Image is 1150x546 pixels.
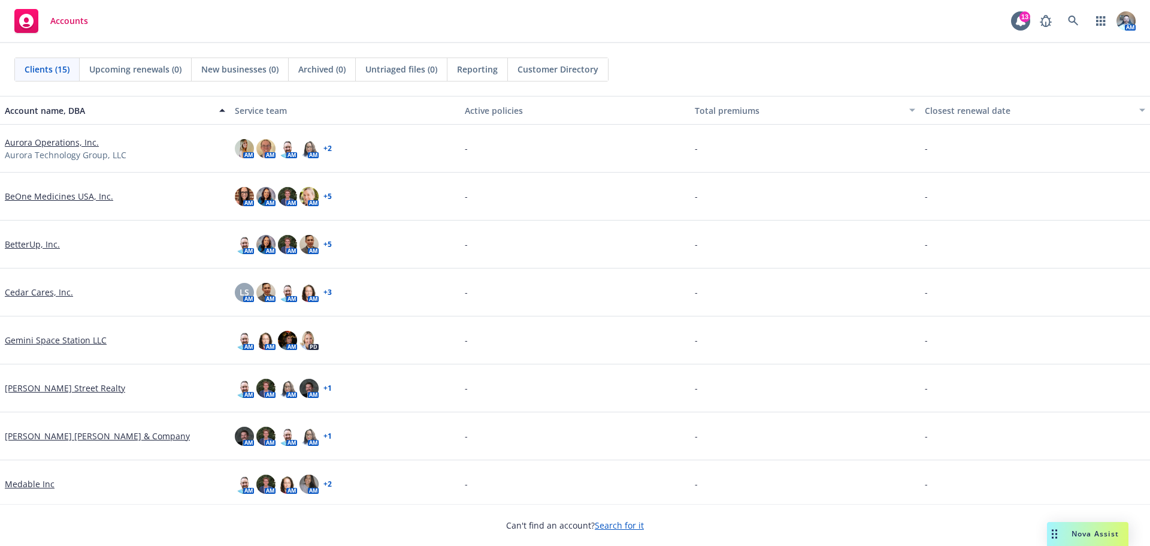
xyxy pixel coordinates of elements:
a: + 5 [323,241,332,248]
span: - [925,430,928,442]
span: Accounts [50,16,88,26]
a: Cedar Cares, Inc. [5,286,73,298]
span: - [465,238,468,251]
img: photo [1116,11,1136,31]
img: photo [299,187,319,206]
img: photo [256,187,276,206]
a: + 2 [323,481,332,488]
span: - [695,238,698,251]
span: - [465,142,468,155]
img: photo [256,283,276,302]
a: Report a Bug [1034,9,1058,33]
a: [PERSON_NAME] Street Realty [5,382,125,394]
img: photo [278,379,297,398]
span: - [695,382,698,394]
button: Total premiums [690,96,920,125]
img: photo [235,475,254,494]
a: Gemini Space Station LLC [5,334,107,346]
img: photo [299,475,319,494]
img: photo [235,139,254,158]
a: Medable Inc [5,478,55,490]
span: Nova Assist [1072,529,1119,539]
span: Aurora Technology Group, LLC [5,149,126,161]
img: photo [256,475,276,494]
div: Service team [235,104,455,117]
span: - [695,142,698,155]
img: photo [299,139,319,158]
a: + 1 [323,385,332,392]
img: photo [278,187,297,206]
a: Switch app [1089,9,1113,33]
a: + 3 [323,289,332,296]
button: Nova Assist [1047,522,1128,546]
span: - [925,286,928,298]
img: photo [278,283,297,302]
span: - [925,334,928,346]
span: - [695,286,698,298]
span: Clients (15) [25,63,69,76]
img: photo [235,331,254,350]
span: - [925,238,928,251]
img: photo [299,283,319,302]
button: Active policies [460,96,690,125]
span: - [465,286,468,298]
span: LS [240,286,249,298]
span: - [925,190,928,203]
span: Can't find an account? [506,519,644,532]
span: - [925,142,928,155]
div: 13 [1019,11,1030,22]
img: photo [299,379,319,398]
img: photo [256,379,276,398]
div: Account name, DBA [5,104,212,117]
span: New businesses (0) [201,63,279,76]
span: - [465,478,468,490]
div: Active policies [465,104,685,117]
span: - [465,190,468,203]
a: Search [1061,9,1085,33]
span: - [695,190,698,203]
img: photo [299,235,319,254]
img: photo [235,379,254,398]
a: + 2 [323,145,332,152]
span: - [695,478,698,490]
a: BeOne Medicines USA, Inc. [5,190,113,203]
img: photo [299,331,319,350]
a: Aurora Operations, Inc. [5,136,99,149]
img: photo [278,235,297,254]
span: Archived (0) [298,63,346,76]
img: photo [256,235,276,254]
a: BetterUp, Inc. [5,238,60,251]
span: - [695,334,698,346]
img: photo [256,139,276,158]
div: Total premiums [695,104,902,117]
img: photo [256,331,276,350]
span: - [925,382,928,394]
span: - [695,430,698,442]
a: + 5 [323,193,332,200]
img: photo [235,235,254,254]
img: photo [278,475,297,494]
img: photo [278,139,297,158]
span: - [465,334,468,346]
span: Untriaged files (0) [365,63,437,76]
img: photo [256,427,276,446]
button: Closest renewal date [920,96,1150,125]
img: photo [235,187,254,206]
img: photo [278,331,297,350]
a: Search for it [595,520,644,531]
span: - [465,430,468,442]
a: Accounts [10,4,93,38]
a: [PERSON_NAME] [PERSON_NAME] & Company [5,430,190,442]
span: - [925,478,928,490]
div: Drag to move [1047,522,1062,546]
button: Service team [230,96,460,125]
span: Reporting [457,63,498,76]
span: Customer Directory [517,63,598,76]
a: + 1 [323,433,332,440]
span: - [465,382,468,394]
img: photo [235,427,254,446]
div: Closest renewal date [925,104,1132,117]
img: photo [278,427,297,446]
img: photo [299,427,319,446]
span: Upcoming renewals (0) [89,63,181,76]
